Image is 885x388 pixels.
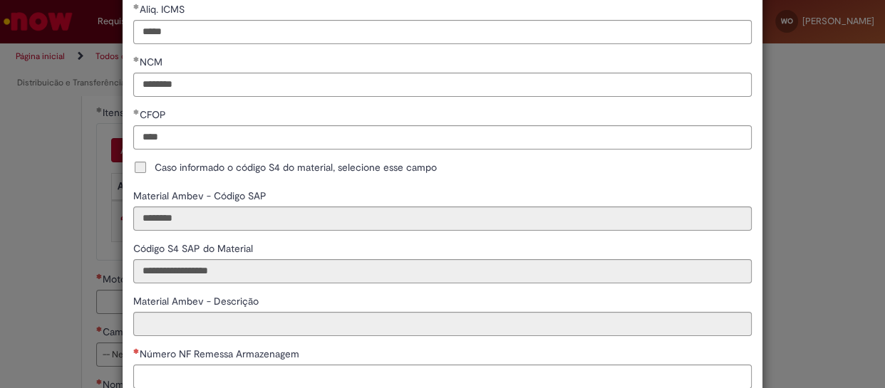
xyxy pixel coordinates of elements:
input: CFOP [133,125,752,150]
span: NCM [140,56,165,68]
span: CFOP [140,108,169,121]
label: Somente leitura - Material Ambev - Descrição [133,294,262,308]
input: Código S4 SAP do Material [133,259,752,283]
label: Somente leitura - Material Ambev - Código SAP [133,189,269,203]
span: Obrigatório Preenchido [133,4,140,9]
span: Obrigatório Preenchido [133,109,140,115]
input: Aliq. ICMS [133,20,752,44]
span: Somente leitura - Material Ambev - Descrição [133,295,262,308]
input: Material Ambev - Código SAP [133,206,752,231]
input: NCM [133,73,752,97]
span: Número NF Remessa Armazenagem [140,347,302,360]
span: Somente leitura - Código S4 SAP do Material [133,242,256,255]
span: Obrigatório Preenchido [133,56,140,62]
span: Caso informado o código S4 do material, selecione esse campo [155,160,437,174]
input: Material Ambev - Descrição [133,312,752,336]
span: Aliq. ICMS [140,3,187,16]
span: Necessários [133,348,140,354]
span: Somente leitura - Material Ambev - Código SAP [133,189,269,202]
